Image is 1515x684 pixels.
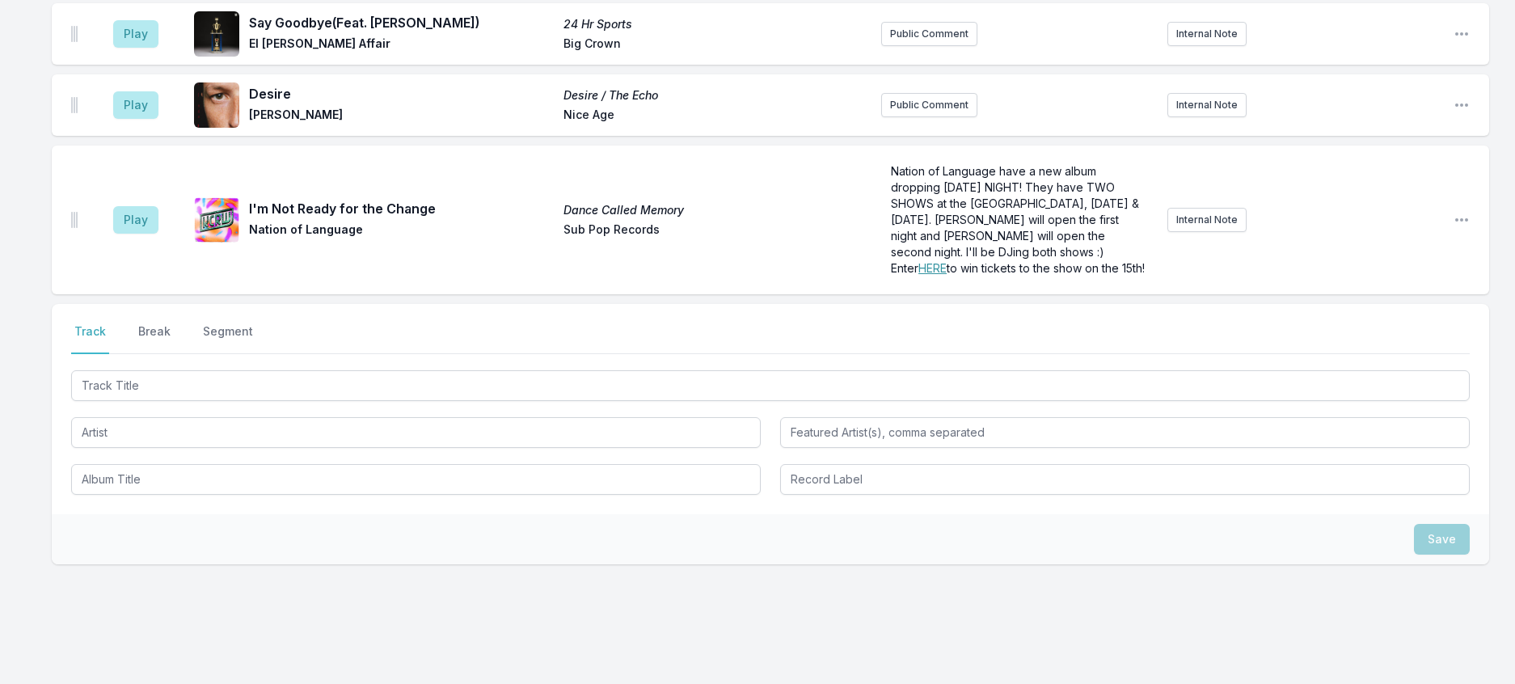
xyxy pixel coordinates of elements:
button: Internal Note [1167,22,1247,46]
input: Track Title [71,370,1470,401]
span: Dance Called Memory [563,202,868,218]
button: Play [113,20,158,48]
img: Desire / The Echo [194,82,239,128]
button: Public Comment [881,93,977,117]
span: [PERSON_NAME] [249,107,554,126]
button: Play [113,206,158,234]
input: Featured Artist(s), comma separated [780,417,1470,448]
button: Break [135,323,174,354]
span: 24 Hr Sports [563,16,868,32]
span: Say Goodbye (Feat. [PERSON_NAME]) [249,13,554,32]
button: Play [113,91,158,119]
button: Track [71,323,109,354]
img: Dance Called Memory [194,197,239,243]
img: Drag Handle [71,97,78,113]
button: Internal Note [1167,208,1247,232]
button: Internal Note [1167,93,1247,117]
span: Desire [249,84,554,103]
button: Save [1414,524,1470,555]
button: Open playlist item options [1454,26,1470,42]
input: Album Title [71,464,761,495]
span: El [PERSON_NAME] Affair [249,36,554,55]
button: Segment [200,323,256,354]
span: I'm Not Ready for the Change [249,199,554,218]
span: Sub Pop Records [563,222,868,241]
img: 24 Hr Sports [194,11,239,57]
button: Open playlist item options [1454,212,1470,228]
img: Drag Handle [71,26,78,42]
span: Big Crown [563,36,868,55]
input: Record Label [780,464,1470,495]
img: Drag Handle [71,212,78,228]
span: Nice Age [563,107,868,126]
span: Desire / The Echo [563,87,868,103]
span: Nation of Language [249,222,554,241]
span: to win tickets to the show on the 15th! [947,261,1145,275]
span: Nation of Language have a new album dropping [DATE] NIGHT! They have TWO SHOWS at the [GEOGRAPHIC... [891,164,1142,275]
input: Artist [71,417,761,448]
button: Open playlist item options [1454,97,1470,113]
a: HERE [918,261,947,275]
button: Public Comment [881,22,977,46]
